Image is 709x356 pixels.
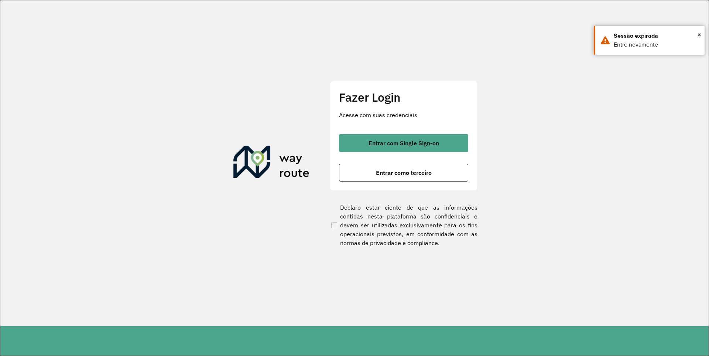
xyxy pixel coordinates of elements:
[614,31,699,40] div: Sessão expirada
[376,170,432,176] span: Entrar como terceiro
[330,203,477,247] label: Declaro estar ciente de que as informações contidas nesta plataforma são confidenciais e devem se...
[698,29,701,40] button: Close
[339,164,468,182] button: button
[698,29,701,40] span: ×
[614,40,699,49] div: Entre novamente
[369,140,439,146] span: Entrar com Single Sign-on
[339,111,468,119] p: Acesse com suas credenciais
[233,146,309,181] img: Roteirizador AmbevTech
[339,90,468,104] h2: Fazer Login
[339,134,468,152] button: button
